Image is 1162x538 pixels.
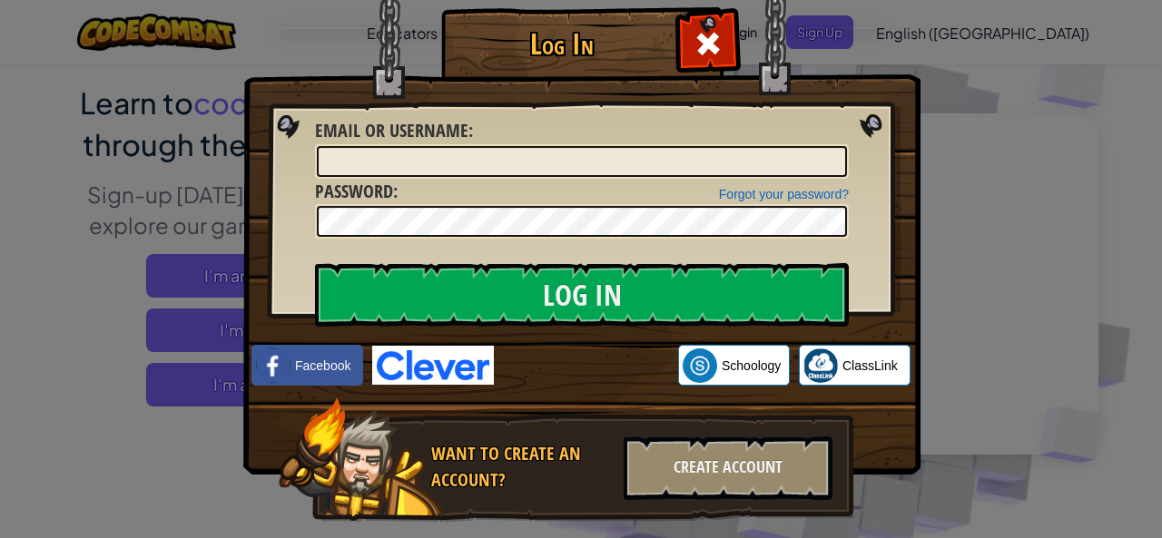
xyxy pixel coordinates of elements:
img: clever-logo-blue.png [372,346,494,385]
input: Log In [315,263,849,327]
iframe: Sign in with Google Button [494,346,678,386]
h1: Log In [446,28,677,60]
span: Password [315,179,393,203]
span: Schoology [722,357,781,375]
img: schoology.png [683,348,717,383]
label: : [315,179,398,205]
span: ClassLink [842,357,898,375]
img: facebook_small.png [256,348,290,383]
div: Want to create an account? [431,441,613,493]
span: Facebook [295,357,350,375]
img: classlink-logo-small.png [803,348,838,383]
a: Forgot your password? [719,187,849,201]
div: Create Account [624,436,832,500]
label: : [315,118,473,144]
span: Email or Username [315,118,468,142]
